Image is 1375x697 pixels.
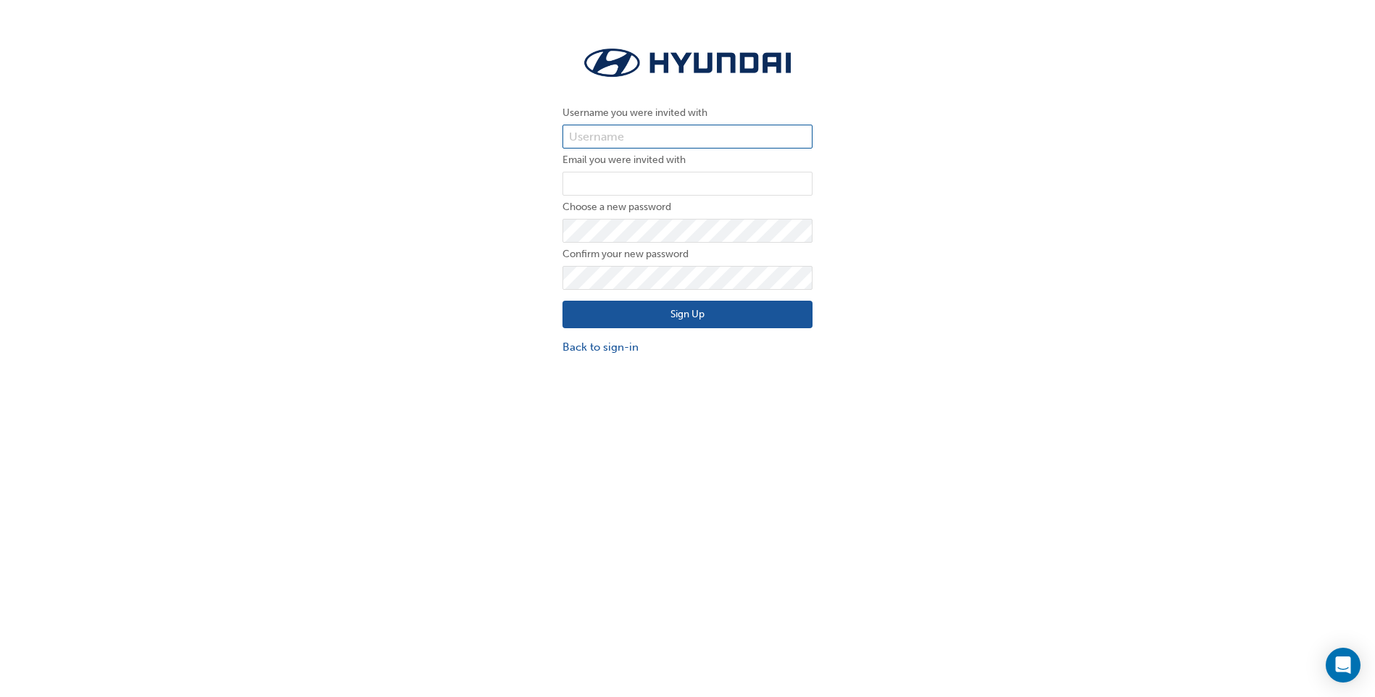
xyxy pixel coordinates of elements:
button: Sign Up [562,301,813,328]
input: Username [562,125,813,149]
div: Open Intercom Messenger [1326,648,1361,683]
a: Back to sign-in [562,339,813,356]
label: Choose a new password [562,199,813,216]
label: Confirm your new password [562,246,813,263]
label: Username you were invited with [562,104,813,122]
label: Email you were invited with [562,151,813,169]
img: Trak [562,43,813,83]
